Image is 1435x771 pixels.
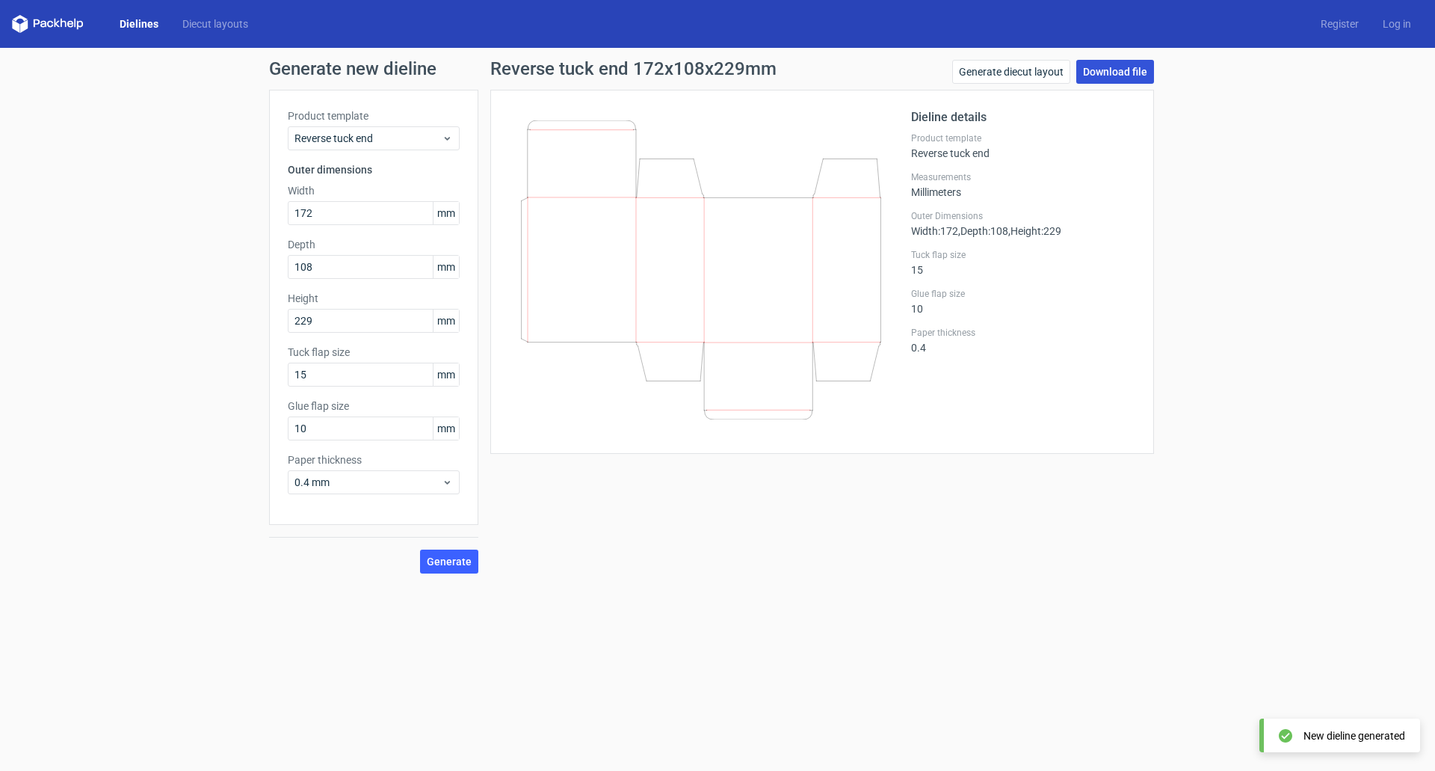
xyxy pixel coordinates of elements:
span: 0.4 mm [294,475,442,490]
div: Millimeters [911,171,1135,198]
label: Height [288,291,460,306]
label: Tuck flap size [288,345,460,360]
a: Diecut layouts [170,16,260,31]
h1: Reverse tuck end 172x108x229mm [490,60,777,78]
span: mm [433,256,459,278]
div: 0.4 [911,327,1135,354]
label: Measurements [911,171,1135,183]
div: 10 [911,288,1135,315]
span: Generate [427,556,472,567]
label: Paper thickness [911,327,1135,339]
h1: Generate new dieline [269,60,1166,78]
a: Log in [1371,16,1423,31]
button: Generate [420,550,478,574]
label: Depth [288,237,460,252]
div: 15 [911,249,1135,276]
label: Outer Dimensions [911,210,1135,222]
label: Glue flap size [911,288,1135,300]
label: Glue flap size [288,399,460,414]
label: Product template [288,108,460,123]
span: mm [433,363,459,386]
a: Dielines [108,16,170,31]
span: , Depth : 108 [958,225,1008,237]
span: Width : 172 [911,225,958,237]
a: Register [1309,16,1371,31]
label: Tuck flap size [911,249,1135,261]
span: mm [433,417,459,440]
h3: Outer dimensions [288,162,460,177]
h2: Dieline details [911,108,1135,126]
a: Generate diecut layout [952,60,1070,84]
span: Reverse tuck end [294,131,442,146]
span: mm [433,310,459,332]
label: Width [288,183,460,198]
div: New dieline generated [1303,728,1405,743]
label: Product template [911,132,1135,144]
a: Download file [1076,60,1154,84]
span: , Height : 229 [1008,225,1061,237]
div: Reverse tuck end [911,132,1135,159]
label: Paper thickness [288,452,460,467]
span: mm [433,202,459,224]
